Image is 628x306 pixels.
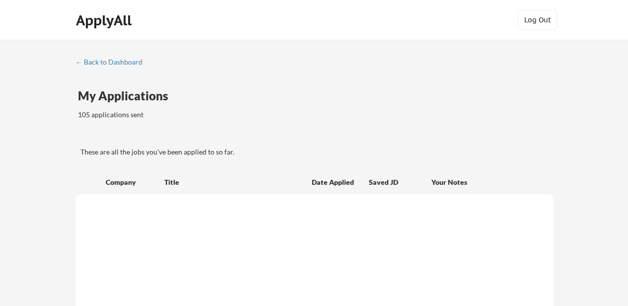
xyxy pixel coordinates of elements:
div: Saved JD [369,173,431,191]
div: These are all the jobs you've been applied to so far. [78,128,142,138]
div: These are all the jobs you've been applied to so far. [80,147,554,157]
div: My Applications [78,90,176,102]
div: ← Back to Dashboard [75,59,150,66]
div: Company [106,177,155,187]
div: ApplyAll [76,12,135,29]
div: Date Applied [312,177,355,187]
div: 105 applications sent [78,110,270,120]
div: These are job applications we think you'd be a good fit for, but couldn't apply you to automatica... [150,128,223,138]
a: ← Back to Dashboard [75,58,150,68]
button: Log Out [518,10,558,30]
div: Title [164,177,302,187]
div: Your Notes [431,177,545,187]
